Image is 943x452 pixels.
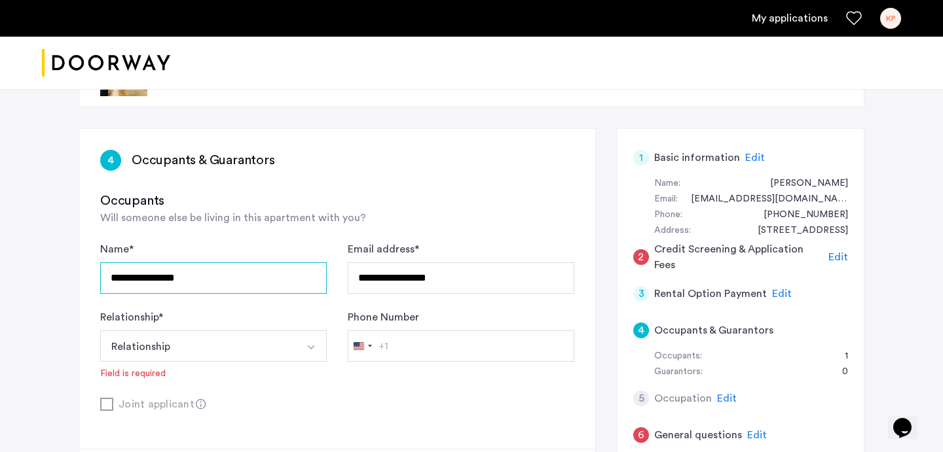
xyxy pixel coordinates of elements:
[654,349,702,364] div: Occupants:
[772,288,792,299] span: Edit
[306,342,316,353] img: arrow
[745,223,848,239] div: 2426 Meeting Street
[42,39,170,88] img: logo
[888,400,930,439] iframe: chat widget
[633,150,649,165] div: 1
[717,393,737,404] span: Edit
[846,10,862,26] a: Favorites
[678,192,848,207] div: kjp0212@gmail.com
[100,367,166,380] div: Field is required
[654,223,691,239] div: Address:
[42,39,170,88] a: Cazamio logo
[633,286,649,302] div: 3
[100,192,574,210] h3: Occupants
[348,331,388,361] button: Selected country
[757,176,848,192] div: Kendall Phillips
[747,430,767,440] span: Edit
[654,241,824,273] h5: Credit Screening & Application Fees
[100,309,163,325] label: Relationship *
[100,213,366,223] span: Will someone else be living in this apartment with you?
[348,309,419,325] label: Phone Number
[654,364,703,380] div: Guarantors:
[880,8,901,29] div: KP
[633,249,649,265] div: 2
[829,364,848,380] div: 0
[654,150,740,165] h5: Basic information
[100,241,134,257] label: Name *
[295,330,327,362] button: Select option
[654,427,742,443] h5: General questions
[633,427,649,443] div: 6
[100,330,296,362] button: Select option
[100,150,121,171] div: 4
[654,207,682,223] div: Phone:
[654,391,712,406] h5: Occupation
[752,10,828,26] a: My application
[348,241,419,257] label: Email address *
[828,252,848,262] span: Edit
[654,322,773,338] h5: Occupants & Guarantors
[132,151,275,169] h3: Occupants & Guarantors
[379,338,388,354] div: +1
[633,391,649,406] div: 5
[745,152,765,163] span: Edit
[654,286,767,302] h5: Rental Option Payment
[633,322,649,338] div: 4
[654,176,680,192] div: Name:
[654,192,678,207] div: Email:
[750,207,848,223] div: +16123235233
[832,349,848,364] div: 1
